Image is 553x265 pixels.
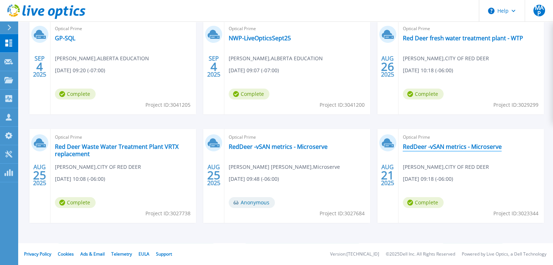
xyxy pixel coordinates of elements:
span: Optical Prime [229,25,365,33]
a: RedDeer -vSAN metrics - Microserve [403,143,502,150]
a: Ads & Email [80,251,105,257]
span: 21 [381,172,394,178]
span: Anonymous [229,197,275,208]
span: Complete [229,89,269,99]
span: [DATE] 09:20 (-07:00) [55,66,105,74]
a: Privacy Policy [24,251,51,257]
span: MAP [533,5,545,16]
a: GP-SQL [55,34,75,42]
span: [PERSON_NAME] , CITY OF RED DEER [403,163,489,171]
a: RedDeer -vSAN metrics - Microserve [229,143,328,150]
span: Optical Prime [403,133,540,141]
li: Powered by Live Optics, a Dell Technology [462,252,546,257]
div: AUG 2025 [33,162,47,188]
span: [DATE] 10:18 (-06:00) [403,66,453,74]
span: Optical Prime [55,25,192,33]
span: Project ID: 3027738 [145,209,191,217]
span: 4 [211,64,217,70]
span: Project ID: 3029299 [493,101,538,109]
li: © 2025 Dell Inc. All Rights Reserved [386,252,455,257]
span: Optical Prime [229,133,365,141]
a: Cookies [58,251,74,257]
a: EULA [139,251,149,257]
div: SEP 2025 [33,53,47,80]
div: SEP 2025 [207,53,221,80]
span: Project ID: 3023344 [493,209,538,217]
span: [DATE] 10:08 (-06:00) [55,175,105,183]
a: Telemetry [111,251,132,257]
span: Complete [403,89,444,99]
span: [PERSON_NAME] , CITY OF RED DEER [55,163,141,171]
a: NWP-LiveOpticsSept25 [229,34,291,42]
span: Project ID: 3027684 [320,209,365,217]
span: Complete [403,197,444,208]
a: Red Deer Waste Water Treatment Plant VRTX replacement [55,143,192,158]
span: Optical Prime [403,25,540,33]
span: 4 [36,64,43,70]
span: Complete [55,197,96,208]
span: [DATE] 09:48 (-06:00) [229,175,279,183]
span: 26 [381,64,394,70]
span: 25 [33,172,46,178]
span: [DATE] 09:07 (-07:00) [229,66,279,74]
span: Project ID: 3041200 [320,101,365,109]
span: Optical Prime [55,133,192,141]
span: Complete [55,89,96,99]
div: AUG 2025 [381,162,394,188]
a: Red Deer fresh water treatment plant - WTP [403,34,523,42]
span: Project ID: 3041205 [145,101,191,109]
span: [PERSON_NAME] [PERSON_NAME] , Microserve [229,163,340,171]
span: [PERSON_NAME] , CITY OF RED DEER [403,54,489,62]
span: [PERSON_NAME] , ALBERTA EDUCATION [55,54,149,62]
span: [DATE] 09:18 (-06:00) [403,175,453,183]
span: 25 [207,172,220,178]
div: AUG 2025 [207,162,221,188]
span: [PERSON_NAME] , ALBERTA EDUCATION [229,54,323,62]
li: Version: [TECHNICAL_ID] [330,252,379,257]
a: Support [156,251,172,257]
div: AUG 2025 [381,53,394,80]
